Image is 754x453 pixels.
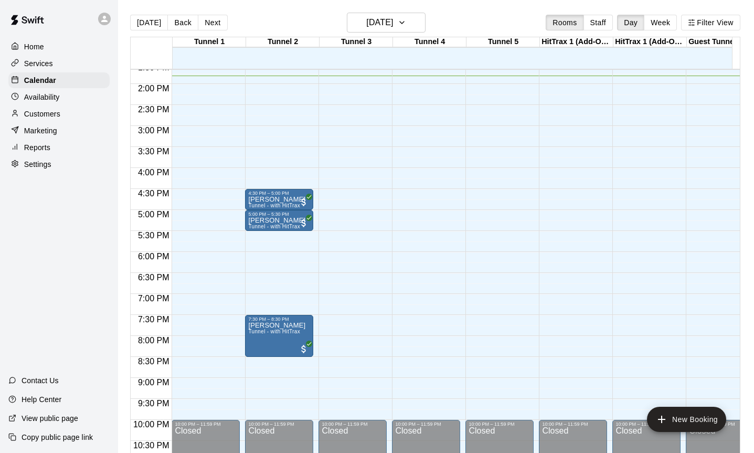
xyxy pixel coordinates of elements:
div: HitTrax 1 (Add-On Service) [613,37,687,47]
span: 2:30 PM [135,105,172,114]
div: 10:00 PM – 11:59 PM [175,422,237,427]
span: 10:30 PM [131,441,172,450]
span: 6:00 PM [135,252,172,261]
p: Services [24,58,53,69]
div: 4:30 PM – 5:00 PM [248,191,310,196]
p: Marketing [24,125,57,136]
div: Tunnel 2 [246,37,320,47]
div: HitTrax 1 (Add-On Service) [540,37,613,47]
div: Tunnel 3 [320,37,393,47]
p: Settings [24,159,51,170]
div: Tunnel 1 [173,37,246,47]
span: All customers have paid [299,344,309,354]
span: 7:00 PM [135,294,172,303]
button: add [647,407,726,432]
a: Customers [8,106,110,122]
a: Home [8,39,110,55]
span: 4:00 PM [135,168,172,177]
p: Availability [24,92,60,102]
span: 4:30 PM [135,189,172,198]
p: Customers [24,109,60,119]
span: All customers have paid [299,197,309,207]
span: Tunnel - with HitTrax [248,224,300,229]
span: 3:30 PM [135,147,172,156]
p: Contact Us [22,375,59,386]
span: 5:00 PM [135,210,172,219]
a: Settings [8,156,110,172]
a: Reports [8,140,110,155]
div: 10:00 PM – 11:59 PM [322,422,384,427]
span: 5:30 PM [135,231,172,240]
span: Tunnel - with HitTrax [248,329,300,334]
h6: [DATE] [366,15,393,30]
a: Calendar [8,72,110,88]
p: Home [24,41,44,52]
div: Tunnel 5 [466,37,540,47]
button: Filter View [681,15,740,30]
div: 10:00 PM – 11:59 PM [615,422,677,427]
div: 10:00 PM – 11:59 PM [248,422,310,427]
div: 4:30 PM – 5:00 PM: Amanda Duncan [245,189,313,210]
a: Availability [8,89,110,105]
p: Help Center [22,394,61,405]
button: Next [198,15,227,30]
button: Staff [583,15,613,30]
div: 5:00 PM – 5:30 PM: Amanda Duncan [245,210,313,231]
button: [DATE] [347,13,426,33]
button: Week [644,15,677,30]
span: 8:00 PM [135,336,172,345]
button: Back [167,15,198,30]
span: All customers have paid [299,218,309,228]
div: 7:30 PM – 8:30 PM: Christy McNeil [245,315,313,357]
p: Reports [24,142,50,153]
div: 7:30 PM – 8:30 PM [248,317,310,322]
button: Rooms [546,15,583,30]
p: Calendar [24,75,56,86]
span: 6:30 PM [135,273,172,282]
p: View public page [22,413,78,424]
button: Day [617,15,644,30]
button: [DATE] [130,15,168,30]
span: 10:00 PM [131,420,172,429]
span: 8:30 PM [135,357,172,366]
span: 9:30 PM [135,399,172,408]
div: 5:00 PM – 5:30 PM [248,212,310,217]
span: 2:00 PM [135,84,172,93]
span: 9:00 PM [135,378,172,387]
span: 7:30 PM [135,315,172,324]
div: Tunnel 4 [393,37,466,47]
p: Copy public page link [22,432,93,443]
div: 10:00 PM – 11:59 PM [395,422,457,427]
span: Tunnel - with HitTrax [248,203,300,208]
div: 10:00 PM – 11:59 PM [469,422,530,427]
a: Services [8,56,110,71]
a: Marketing [8,123,110,139]
div: 10:00 PM – 11:59 PM [542,422,604,427]
span: 3:00 PM [135,126,172,135]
